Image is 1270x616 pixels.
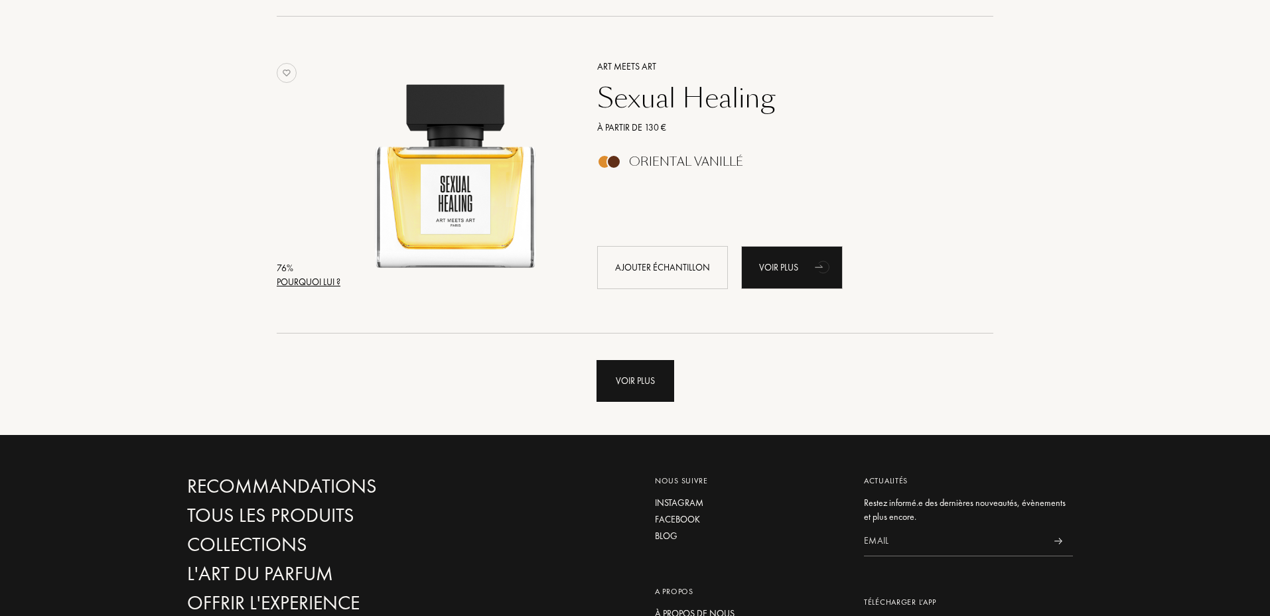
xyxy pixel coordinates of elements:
[597,360,674,402] div: Voir plus
[587,82,974,114] a: Sexual Healing
[741,246,843,289] div: Voir plus
[187,562,472,585] a: L'Art du Parfum
[187,591,472,615] a: Offrir l'experience
[345,43,577,304] a: Sexual Healing Art Meets Art
[655,585,844,597] div: A propos
[587,158,974,172] a: Oriental Vanillé
[810,253,837,280] div: animation
[655,529,844,543] a: Blog
[277,261,340,275] div: 76 %
[187,475,472,498] a: Recommandations
[597,246,728,289] div: Ajouter échantillon
[1054,538,1062,544] img: news_send.svg
[655,496,844,510] a: Instagram
[587,60,974,74] a: Art Meets Art
[864,596,1073,608] div: Télécharger L’app
[187,504,472,527] a: Tous les produits
[587,121,974,135] a: À partir de 130 €
[345,58,566,278] img: Sexual Healing Art Meets Art
[864,475,1073,487] div: Actualités
[629,154,743,169] div: Oriental Vanillé
[277,275,340,289] div: Pourquoi lui ?
[741,246,843,289] a: Voir plusanimation
[187,533,472,556] a: Collections
[864,496,1073,524] div: Restez informé.e des dernières nouveautés, évènements et plus encore.
[277,63,297,83] img: no_like_p.png
[655,513,844,526] a: Facebook
[864,526,1043,556] input: Email
[655,475,844,487] div: Nous suivre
